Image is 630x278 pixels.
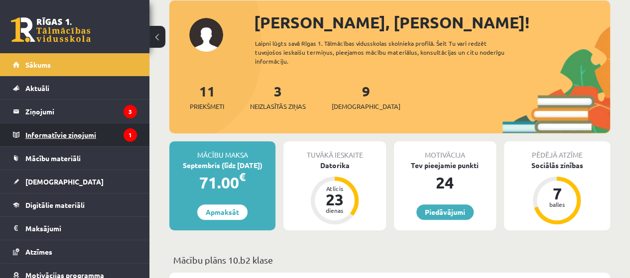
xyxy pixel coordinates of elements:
div: Tev pieejamie punkti [394,160,496,171]
div: Tuvākā ieskaite [283,141,385,160]
span: Aktuāli [25,84,49,93]
a: Rīgas 1. Tālmācības vidusskola [11,17,91,42]
a: Atzīmes [13,240,137,263]
a: [DEMOGRAPHIC_DATA] [13,170,137,193]
a: 11Priekšmeti [190,82,224,111]
legend: Ziņojumi [25,100,137,123]
p: Mācību plāns 10.b2 klase [173,253,606,267]
div: Datorika [283,160,385,171]
div: [PERSON_NAME], [PERSON_NAME]! [254,10,610,34]
div: Motivācija [394,141,496,160]
a: 3Neizlasītās ziņas [250,82,306,111]
div: Pēdējā atzīme [504,141,610,160]
span: Priekšmeti [190,101,224,111]
span: Digitālie materiāli [25,200,85,209]
a: Ziņojumi3 [13,100,137,123]
a: Sociālās zinības 7 balles [504,160,610,226]
div: 24 [394,171,496,194]
span: Mācību materiāli [25,154,81,163]
div: Sociālās zinības [504,160,610,171]
span: Atzīmes [25,247,52,256]
div: 7 [542,185,572,201]
a: Informatīvie ziņojumi1 [13,123,137,146]
div: 23 [320,191,350,207]
a: Piedāvājumi [416,204,474,220]
i: 3 [124,105,137,118]
a: Mācību materiāli [13,147,137,170]
a: Maksājumi [13,217,137,240]
a: Datorika Atlicis 23 dienas [283,160,385,226]
i: 1 [124,128,137,142]
div: Laipni lūgts savā Rīgas 1. Tālmācības vidusskolas skolnieka profilā. Šeit Tu vari redzēt tuvojošo... [255,39,519,66]
span: Neizlasītās ziņas [250,101,306,111]
a: Sākums [13,53,137,76]
legend: Maksājumi [25,217,137,240]
legend: Informatīvie ziņojumi [25,123,137,146]
div: balles [542,201,572,207]
a: Digitālie materiāli [13,193,137,216]
div: Septembris (līdz [DATE]) [169,160,275,171]
a: 9[DEMOGRAPHIC_DATA] [332,82,400,111]
span: [DEMOGRAPHIC_DATA] [332,101,400,111]
a: Apmaksāt [197,204,248,220]
div: Atlicis [320,185,350,191]
span: [DEMOGRAPHIC_DATA] [25,177,104,186]
a: Aktuāli [13,77,137,99]
div: Mācību maksa [169,141,275,160]
span: Sākums [25,60,51,69]
span: € [239,170,246,184]
div: 71.00 [169,171,275,194]
div: dienas [320,207,350,213]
